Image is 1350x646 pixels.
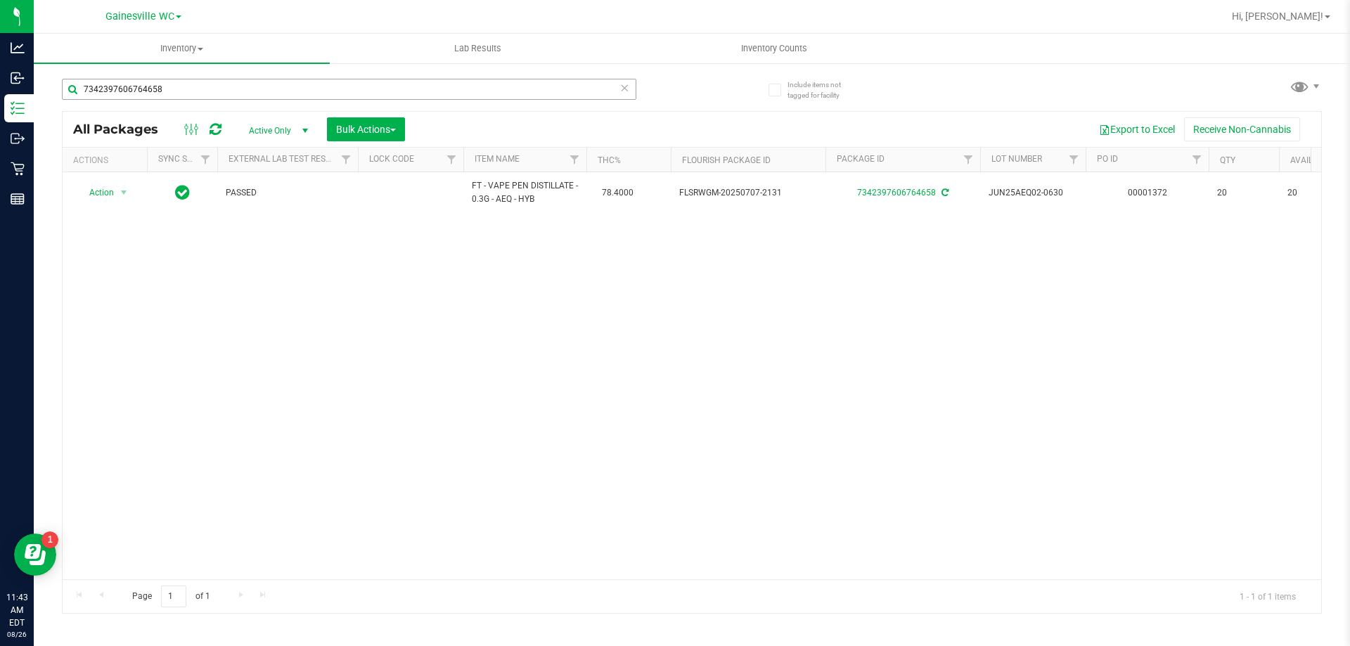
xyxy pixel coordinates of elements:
a: Lab Results [330,34,626,63]
span: PASSED [226,186,349,200]
a: Qty [1220,155,1235,165]
span: Hi, [PERSON_NAME]! [1232,11,1323,22]
a: Sync Status [158,154,212,164]
span: JUN25AEQ02-0630 [989,186,1077,200]
a: Filter [563,148,586,172]
span: Sync from Compliance System [939,188,949,198]
span: 20 [1217,186,1271,200]
inline-svg: Reports [11,192,25,206]
a: Filter [194,148,217,172]
span: 78.4000 [595,183,641,203]
inline-svg: Outbound [11,131,25,146]
input: 1 [161,586,186,607]
a: THC% [598,155,621,165]
inline-svg: Inventory [11,101,25,115]
span: Page of 1 [120,586,221,607]
a: Package ID [837,154,885,164]
a: 00001372 [1128,188,1167,198]
inline-svg: Analytics [11,41,25,55]
span: Include items not tagged for facility [787,79,858,101]
span: Action [77,183,115,202]
a: Inventory Counts [626,34,922,63]
a: Inventory [34,34,330,63]
a: Filter [957,148,980,172]
span: 20 [1287,186,1341,200]
a: 7342397606764658 [857,188,936,198]
a: Item Name [475,154,520,164]
a: Available [1290,155,1332,165]
span: Bulk Actions [336,124,396,135]
a: Flourish Package ID [682,155,771,165]
inline-svg: Retail [11,162,25,176]
p: 11:43 AM EDT [6,591,27,629]
a: Lot Number [991,154,1042,164]
a: Filter [440,148,463,172]
button: Bulk Actions [327,117,405,141]
button: Receive Non-Cannabis [1184,117,1300,141]
span: FT - VAPE PEN DISTILLATE - 0.3G - AEQ - HYB [472,179,578,206]
input: Search Package ID, Item Name, SKU, Lot or Part Number... [62,79,636,100]
a: Filter [1062,148,1086,172]
a: Lock Code [369,154,414,164]
a: Filter [335,148,358,172]
a: Filter [1185,148,1209,172]
span: FLSRWGM-20250707-2131 [679,186,817,200]
span: In Sync [175,183,190,202]
span: Inventory [34,42,330,55]
span: Gainesville WC [105,11,174,22]
span: Inventory Counts [722,42,826,55]
span: Lab Results [435,42,520,55]
div: Actions [73,155,141,165]
a: PO ID [1097,154,1118,164]
p: 08/26 [6,629,27,640]
inline-svg: Inbound [11,71,25,85]
button: Export to Excel [1090,117,1184,141]
span: 1 - 1 of 1 items [1228,586,1307,607]
iframe: Resource center [14,534,56,576]
span: Clear [619,79,629,97]
a: External Lab Test Result [229,154,339,164]
span: select [115,183,133,202]
span: All Packages [73,122,172,137]
iframe: Resource center unread badge [41,531,58,548]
